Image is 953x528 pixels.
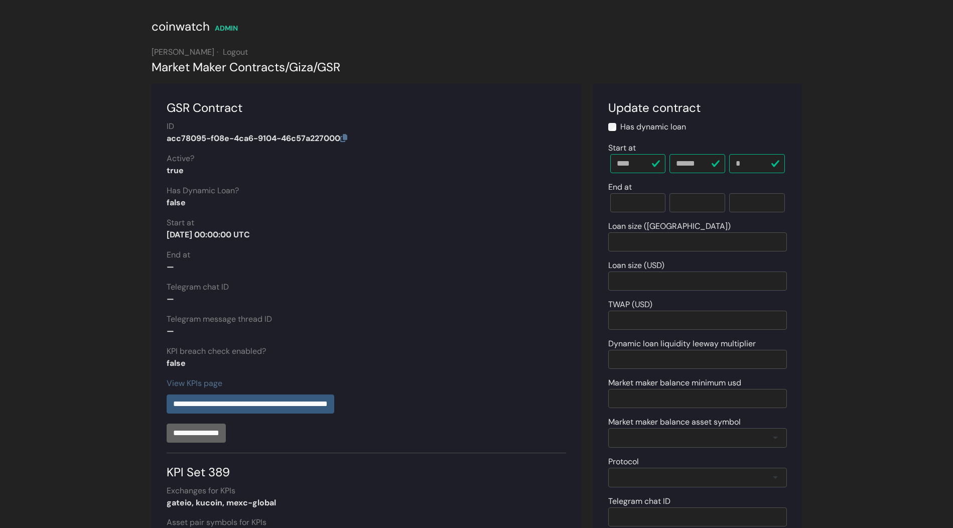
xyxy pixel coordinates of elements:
[608,299,652,311] label: TWAP (USD)
[167,229,250,240] strong: [DATE] 00:00:00 UTC
[608,142,636,154] label: Start at
[608,338,756,350] label: Dynamic loan liquidity leeway multiplier
[167,120,174,133] label: ID
[167,313,272,325] label: Telegram message thread ID
[217,47,218,57] span: ·
[167,165,184,176] strong: true
[167,153,194,165] label: Active?
[167,326,174,336] strong: —
[167,249,190,261] label: End at
[608,495,670,507] label: Telegram chat ID
[608,220,731,232] label: Loan size ([GEOGRAPHIC_DATA])
[167,217,194,229] label: Start at
[167,281,229,293] label: Telegram chat ID
[167,358,186,368] strong: false
[167,497,276,508] strong: gateio, kucoin, mexc-global
[223,47,248,57] a: Logout
[167,133,347,144] strong: acc78095-f08e-4ca6-9104-46c57a227000
[608,99,787,117] div: Update contract
[167,453,566,481] div: KPI Set 389
[167,197,186,208] strong: false
[313,59,317,75] span: /
[167,378,222,388] a: View KPIs page
[215,23,238,34] div: ADMIN
[608,259,664,272] label: Loan size (USD)
[152,23,238,33] a: coinwatch ADMIN
[608,181,632,193] label: End at
[608,416,741,428] label: Market maker balance asset symbol
[167,185,239,197] label: Has Dynamic Loan?
[167,345,266,357] label: KPI breach check enabled?
[167,294,174,304] strong: —
[167,485,235,497] label: Exchanges for KPIs
[608,377,741,389] label: Market maker balance minimum usd
[620,121,686,133] label: Has dynamic loan
[167,261,174,272] strong: —
[152,58,802,76] div: Market Maker Contracts Giza GSR
[608,456,639,468] label: Protocol
[285,59,289,75] span: /
[152,18,210,36] div: coinwatch
[167,99,566,117] div: GSR Contract
[152,46,802,58] div: [PERSON_NAME]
